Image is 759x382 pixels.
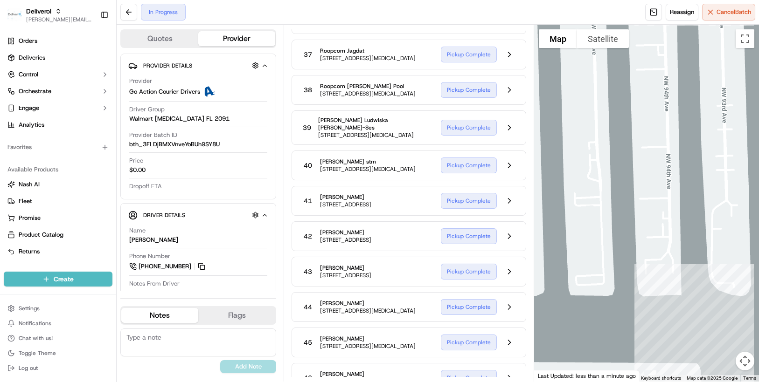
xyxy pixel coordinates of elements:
[145,119,170,130] button: See all
[4,140,112,155] div: Favorites
[304,302,312,312] span: 44
[121,31,198,46] button: Quotes
[29,144,76,152] span: [PERSON_NAME]
[320,90,416,97] span: [STREET_ADDRESS][MEDICAL_DATA]
[320,264,371,272] span: [PERSON_NAME]
[4,101,112,116] button: Engage
[320,272,371,279] span: [STREET_ADDRESS]
[702,4,755,20] button: CancelBatch
[304,267,312,276] span: 43
[9,37,170,52] p: Welcome 👋
[4,177,112,192] button: Nash AI
[6,205,75,221] a: 📗Knowledge Base
[143,211,185,219] span: Driver Details
[687,375,738,381] span: Map data ©2025 Google
[128,58,268,73] button: Provider Details
[26,7,51,16] button: Deliverol
[42,98,128,106] div: We're available if you need us!
[320,158,416,165] span: [PERSON_NAME] stm
[7,8,22,21] img: Deliverol
[198,31,275,46] button: Provider
[717,8,751,16] span: Cancel Batch
[304,338,312,347] span: 45
[77,144,81,152] span: •
[4,211,112,225] button: Promise
[129,157,143,165] span: Price
[129,115,230,123] span: Walmart [MEDICAL_DATA] FL 2091
[159,92,170,103] button: Start new chat
[4,50,112,65] a: Deliveries
[42,89,153,98] div: Start new chat
[20,89,36,106] img: 3776934990710_d1fed792ec724c72f789_72.jpg
[139,262,191,271] span: [PHONE_NUMBER]
[536,369,567,382] img: Google
[304,161,312,170] span: 40
[4,4,97,26] button: DeliverolDeliverol[PERSON_NAME][EMAIL_ADDRESS][PERSON_NAME][DOMAIN_NAME]
[19,87,51,95] span: Orchestrate
[7,180,109,189] a: Nash AI
[19,37,37,45] span: Orders
[318,131,433,139] span: [STREET_ADDRESS][MEDICAL_DATA]
[4,194,112,209] button: Fleet
[304,196,312,205] span: 41
[4,34,112,48] a: Orders
[9,9,28,28] img: Nash
[320,201,371,208] span: [STREET_ADDRESS]
[7,214,109,222] a: Promise
[4,332,112,345] button: Chat with us!
[143,62,192,69] span: Provider Details
[83,144,102,152] span: [DATE]
[9,89,26,106] img: 1736555255976-a54dd68f-1ca7-489b-9aae-adbdc363a1c4
[121,308,198,323] button: Notes
[736,29,754,48] button: Toggle fullscreen view
[24,60,168,70] input: Got a question? Start typing here...
[129,77,152,85] span: Provider
[19,70,38,79] span: Control
[19,180,40,189] span: Nash AI
[9,161,24,176] img: Grace Nketiah
[743,375,756,381] a: Terms (opens in new tab)
[19,214,41,222] span: Promise
[19,349,56,357] span: Toggle Theme
[7,197,109,205] a: Fleet
[4,84,112,99] button: Orchestrate
[19,208,71,218] span: Knowledge Base
[19,170,26,177] img: 1736555255976-a54dd68f-1ca7-489b-9aae-adbdc363a1c4
[320,55,416,62] span: [STREET_ADDRESS][MEDICAL_DATA]
[83,170,102,177] span: [DATE]
[54,274,74,284] span: Create
[304,232,312,241] span: 42
[670,8,694,16] span: Reassign
[539,29,577,48] button: Show street map
[19,320,51,327] span: Notifications
[4,317,112,330] button: Notifications
[88,208,150,218] span: API Documentation
[19,305,40,312] span: Settings
[320,47,416,55] span: Roopcom Jagdat
[320,300,416,307] span: [PERSON_NAME]
[204,86,215,97] img: ActionCourier.png
[79,209,86,217] div: 💻
[304,50,312,59] span: 37
[29,170,76,177] span: [PERSON_NAME]
[4,362,112,375] button: Log out
[7,247,109,256] a: Returns
[320,342,416,350] span: [STREET_ADDRESS][MEDICAL_DATA]
[129,236,178,244] div: [PERSON_NAME]
[320,229,371,236] span: [PERSON_NAME]
[4,302,112,315] button: Settings
[26,16,93,23] button: [PERSON_NAME][EMAIL_ADDRESS][PERSON_NAME][DOMAIN_NAME]
[198,308,275,323] button: Flags
[19,334,53,342] span: Chat with us!
[9,136,24,150] img: Charles Folsom
[666,4,698,20] button: Reassign
[129,252,170,260] span: Phone Number
[320,370,416,378] span: [PERSON_NAME]
[129,280,180,288] span: Notes From Driver
[4,272,112,286] button: Create
[320,335,416,342] span: [PERSON_NAME]
[129,131,177,139] span: Provider Batch ID
[4,162,112,177] div: Available Products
